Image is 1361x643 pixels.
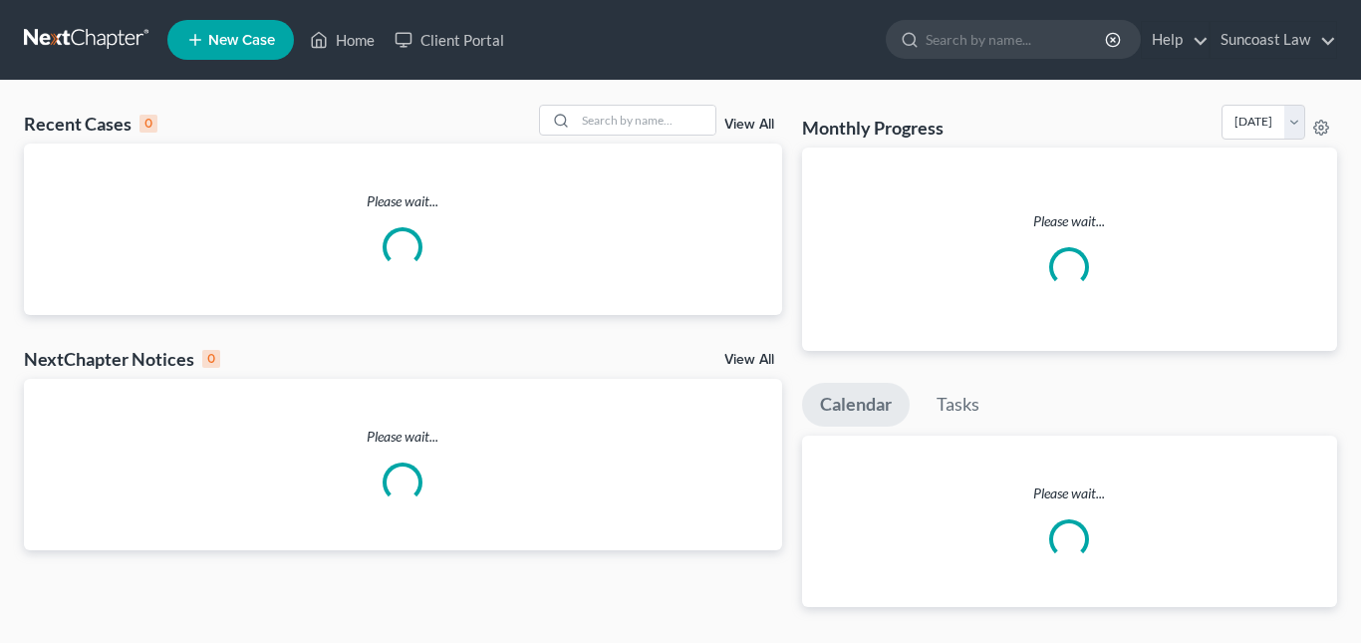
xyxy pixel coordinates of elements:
[202,350,220,368] div: 0
[802,116,944,140] h3: Monthly Progress
[724,353,774,367] a: View All
[802,483,1338,503] p: Please wait...
[385,22,514,58] a: Client Portal
[576,106,715,135] input: Search by name...
[24,191,782,211] p: Please wait...
[24,427,782,447] p: Please wait...
[818,211,1322,231] p: Please wait...
[24,347,220,371] div: NextChapter Notices
[139,115,157,133] div: 0
[724,118,774,132] a: View All
[926,21,1108,58] input: Search by name...
[802,383,910,427] a: Calendar
[300,22,385,58] a: Home
[24,112,157,136] div: Recent Cases
[1211,22,1336,58] a: Suncoast Law
[919,383,997,427] a: Tasks
[208,33,275,48] span: New Case
[1142,22,1209,58] a: Help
